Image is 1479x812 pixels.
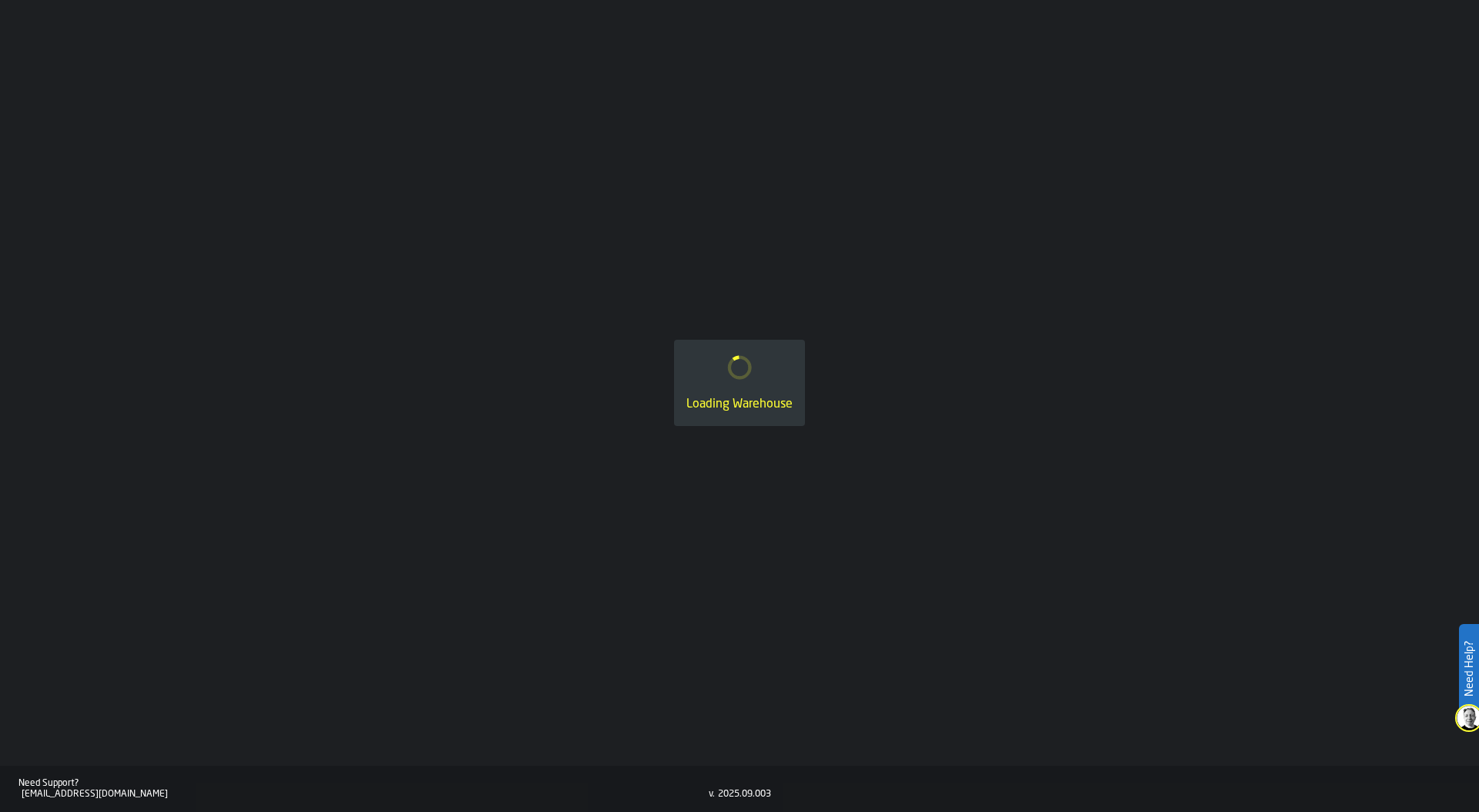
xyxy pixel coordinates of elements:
[18,778,709,789] div: Need Support?
[22,789,709,800] div: [EMAIL_ADDRESS][DOMAIN_NAME]
[18,778,709,800] a: Need Support?[EMAIL_ADDRESS][DOMAIN_NAME]
[709,789,715,800] div: v.
[1461,626,1477,712] label: Need Help?
[718,789,771,800] div: 2025.09.003
[686,395,793,414] div: Loading Warehouse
